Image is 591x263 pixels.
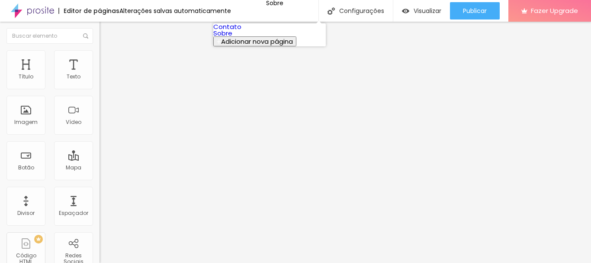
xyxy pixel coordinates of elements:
div: Imagem [14,119,38,125]
img: Icone [328,7,335,15]
span: Visualizar [414,7,441,14]
div: Vídeo [66,119,81,125]
span: Fazer Upgrade [531,7,578,14]
div: Espaçador [59,210,88,216]
button: Visualizar [393,2,450,19]
img: Icone [83,33,88,39]
div: Título [19,74,33,80]
span: Publicar [463,7,487,14]
button: Publicar [450,2,500,19]
div: Alterações salvas automaticamente [119,8,231,14]
button: Adicionar nova página [213,36,296,46]
div: Mapa [66,165,81,171]
span: Adicionar nova página [221,37,293,46]
div: Divisor [17,210,35,216]
a: Contato [213,22,241,31]
img: view-1.svg [402,7,409,15]
a: Sobre [213,29,232,38]
input: Buscar elemento [6,28,93,44]
div: Texto [67,74,80,80]
div: Botão [18,165,34,171]
div: Editor de páginas [58,8,119,14]
iframe: Editor [100,22,591,263]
